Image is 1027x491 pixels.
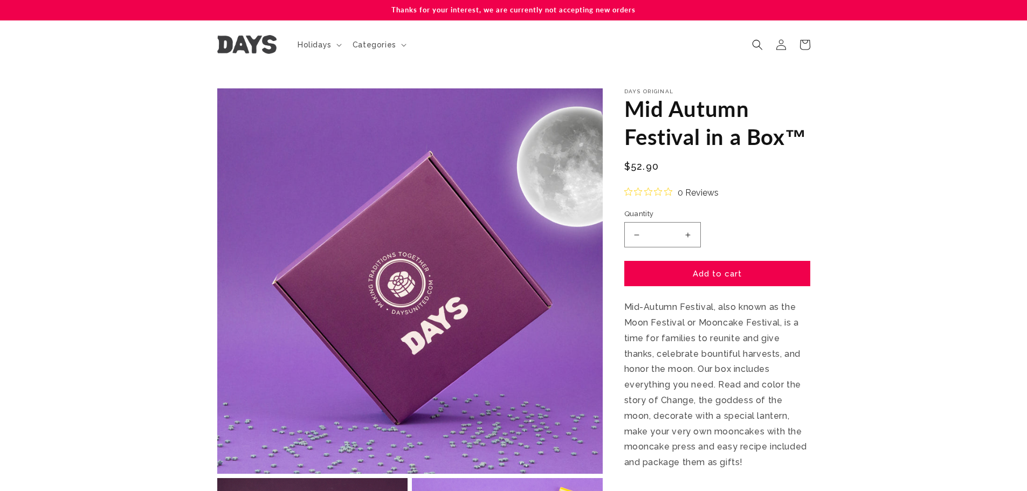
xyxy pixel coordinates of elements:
label: Quantity [624,209,810,219]
summary: Holidays [291,33,346,56]
p: Mid-Autumn Festival, also known as the Moon Festival or Mooncake Festival, is a time for families... [624,300,810,471]
span: 0 Reviews [678,184,719,200]
summary: Search [746,33,769,57]
span: Categories [353,40,396,50]
button: Rated 0 out of 5 stars from 0 reviews. Jump to reviews. [624,184,719,200]
p: Days Original [624,88,810,95]
span: Holidays [298,40,332,50]
h1: Mid Autumn Festival in a Box™ [624,95,810,151]
span: $52.90 [624,159,659,174]
summary: Categories [346,33,411,56]
button: Add to cart [624,261,810,286]
img: Days United [217,35,277,54]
